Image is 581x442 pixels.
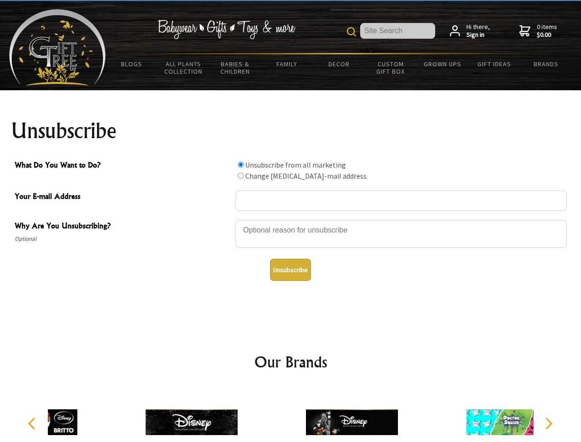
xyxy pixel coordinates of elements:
[236,220,567,248] textarea: Why Are You Unsubscribing?
[236,191,567,211] input: Your E-mail Address
[537,31,557,39] strong: $0.00
[158,54,210,81] a: All Plants Collection
[537,23,557,39] span: 0 items
[245,160,346,169] label: Unsubscribe from all marketing
[520,54,572,74] a: Brands
[238,162,244,168] input: What Do You Want to Do?
[15,233,231,244] span: Optional
[360,23,435,39] input: Site Search
[416,54,468,74] a: Grown Ups
[270,259,311,281] button: Unsubscribe
[23,413,43,434] button: Previous
[18,351,563,373] h2: Our Brands
[450,23,490,39] a: Hi there,Sign in
[15,191,231,204] span: Your E-mail Address
[466,23,490,39] span: Hi there,
[106,54,158,74] a: BLOGS
[466,31,490,39] strong: Sign in
[313,54,365,74] a: Decor
[11,120,570,142] h1: Unsubscribe
[15,159,231,173] span: What Do You Want to Do?
[15,220,231,233] span: Why Are You Unsubscribing?
[261,54,313,74] a: Family
[157,20,295,39] img: Babywear - Gifts - Toys & more
[347,27,356,36] img: product search
[365,54,417,81] a: Custom Gift Box
[209,54,261,81] a: Babies & Children
[519,23,557,39] a: 0 items$0.00
[9,9,106,86] img: Babyware - Gifts - Toys and more...
[468,54,520,74] a: Gift Ideas
[238,173,244,179] input: What Do You Want to Do?
[245,171,367,180] label: Change [MEDICAL_DATA]-mail address
[538,413,558,434] button: Next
